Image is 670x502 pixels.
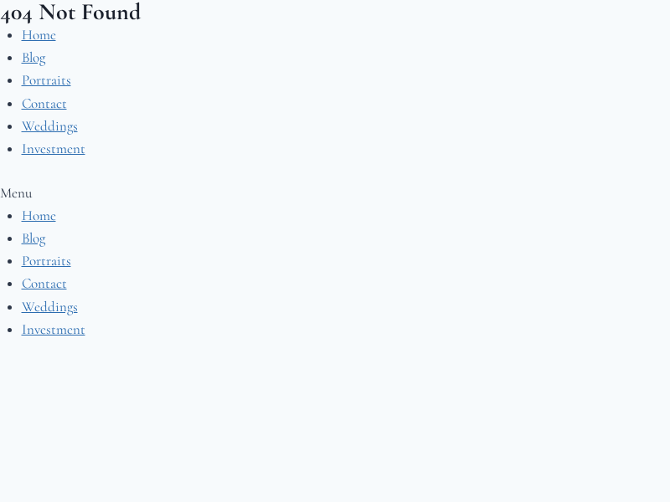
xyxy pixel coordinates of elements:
[22,140,85,157] a: Investment
[22,71,71,89] a: Portraits
[22,252,71,269] a: Portraits
[22,95,67,112] a: Contact
[22,274,67,292] a: Contact
[22,49,45,66] a: Blog
[22,117,78,135] a: Weddings
[22,298,78,315] a: Weddings
[22,229,45,247] a: Blog
[22,320,85,338] a: Investment
[22,207,56,224] a: Home
[22,26,56,44] a: Home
